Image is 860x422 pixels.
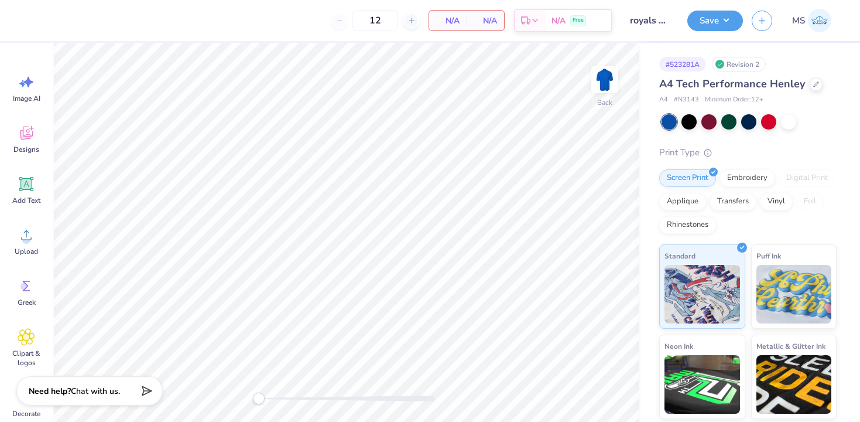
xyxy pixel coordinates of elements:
div: Back [597,97,612,108]
strong: Need help? [29,386,71,397]
span: Standard [664,250,695,262]
img: Back [593,68,616,91]
span: Designs [13,145,39,154]
div: Print Type [659,146,837,159]
input: Untitled Design [621,9,679,32]
div: Revision 2 [712,57,766,72]
span: Minimum Order: 12 + [705,95,763,105]
span: # N3143 [674,95,699,105]
img: Neon Ink [664,355,740,414]
span: A4 [659,95,668,105]
div: Transfers [710,193,756,210]
div: Embroidery [719,169,775,187]
img: Puff Ink [756,265,832,324]
span: Greek [18,298,36,307]
span: N/A [436,15,460,27]
div: Accessibility label [253,393,265,404]
span: Chat with us. [71,386,120,397]
div: Screen Print [659,169,716,187]
span: N/A [474,15,497,27]
a: MS [787,9,837,32]
span: Image AI [13,94,40,103]
span: Metallic & Glitter Ink [756,340,825,352]
span: Upload [15,247,38,256]
img: Metallic & Glitter Ink [756,355,832,414]
div: Rhinestones [659,216,716,234]
img: Standard [664,265,740,324]
span: Puff Ink [756,250,781,262]
span: Decorate [12,409,40,418]
span: Clipart & logos [7,349,46,367]
div: Applique [659,193,706,210]
span: MS [792,14,805,28]
div: Vinyl [760,193,793,210]
div: # 523281A [659,57,706,72]
img: Meredith Shults [808,9,831,32]
span: N/A [551,15,566,27]
div: Digital Print [779,169,835,187]
span: A4 Tech Performance Henley [659,77,805,91]
span: Neon Ink [664,340,693,352]
div: Foil [796,193,824,210]
span: Free [573,16,584,25]
button: Save [687,11,743,31]
span: Add Text [12,196,40,205]
input: – – [352,10,398,31]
